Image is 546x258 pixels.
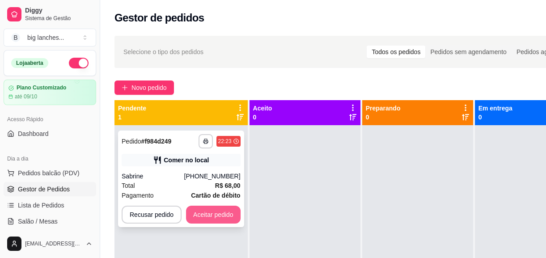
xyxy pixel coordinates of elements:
button: Recusar pedido [122,206,182,224]
strong: Cartão de débito [191,192,240,199]
p: Em entrega [478,104,512,113]
a: Salão / Mesas [4,214,96,228]
span: Pedido [122,138,141,145]
span: Total [122,181,135,190]
button: Pedidos balcão (PDV) [4,166,96,180]
span: Pedidos balcão (PDV) [18,169,80,178]
a: Plano Customizadoaté 09/10 [4,80,96,105]
a: Lista de Pedidos [4,198,96,212]
a: Gestor de Pedidos [4,182,96,196]
div: [PHONE_NUMBER] [184,172,241,181]
p: Preparando [366,104,401,113]
div: Dia a dia [4,152,96,166]
span: Diggy [25,7,93,15]
div: Sabrine [122,172,184,181]
strong: R$ 68,00 [215,182,241,189]
p: Aceito [253,104,272,113]
div: Comer no local [164,156,209,165]
p: 0 [478,113,512,122]
button: [EMAIL_ADDRESS][DOMAIN_NAME] [4,233,96,254]
span: Salão / Mesas [18,217,58,226]
div: 22:23 [218,138,232,145]
div: Todos os pedidos [367,46,425,58]
p: Pendente [118,104,146,113]
span: plus [122,85,128,91]
h2: Gestor de pedidos [114,11,204,25]
p: 0 [253,113,272,122]
span: Dashboard [18,129,49,138]
div: Acesso Rápido [4,112,96,127]
p: 0 [366,113,401,122]
article: Plano Customizado [17,85,66,91]
button: Alterar Status [69,58,89,68]
article: até 09/10 [15,93,37,100]
div: Loja aberta [11,58,48,68]
button: Novo pedido [114,80,174,95]
div: big lanches ... [27,33,64,42]
button: Select a team [4,29,96,47]
span: Pagamento [122,190,154,200]
span: Gestor de Pedidos [18,185,70,194]
button: Aceitar pedido [186,206,241,224]
a: Dashboard [4,127,96,141]
span: Novo pedido [131,83,167,93]
strong: # f984d249 [141,138,172,145]
span: [EMAIL_ADDRESS][DOMAIN_NAME] [25,240,82,247]
span: Sistema de Gestão [25,15,93,22]
a: DiggySistema de Gestão [4,4,96,25]
p: 1 [118,113,146,122]
span: B [11,33,20,42]
span: Lista de Pedidos [18,201,64,210]
span: Selecione o tipo dos pedidos [123,47,203,57]
div: Pedidos sem agendamento [425,46,511,58]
